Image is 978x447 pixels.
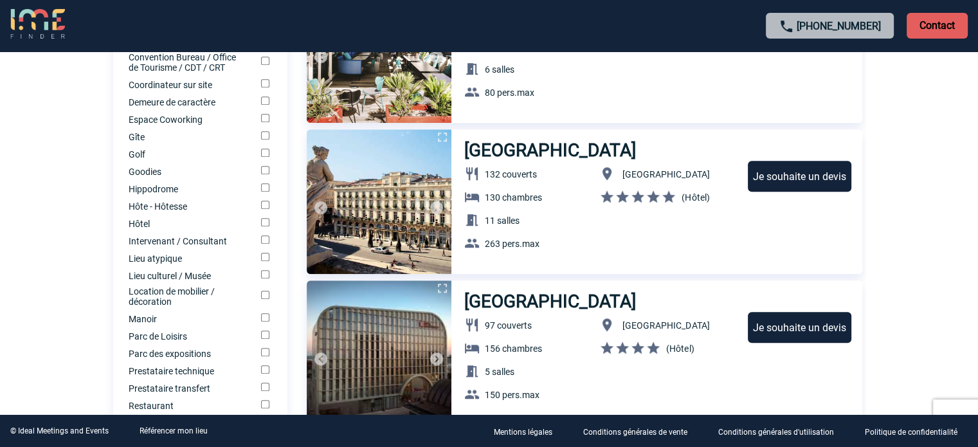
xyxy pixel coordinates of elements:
[140,426,208,435] a: Référencer mon lieu
[464,363,480,379] img: baseline_meeting_room_white_24dp-b.png
[464,317,480,333] img: baseline_restaurant_white_24dp-b.png
[464,189,480,205] img: baseline_hotel_white_24dp-b.png
[748,161,851,192] div: Je souhaite un devis
[129,253,244,264] label: Lieu atypique
[129,167,244,177] label: Goodies
[129,286,244,307] label: Location de mobilier / décoration
[464,387,480,402] img: baseline_group_white_24dp-b.png
[718,428,834,437] p: Conditions générales d'utilisation
[682,192,709,203] span: (Hôtel)
[129,149,244,160] label: Golf
[129,52,244,73] label: Convention Bureau / Office de Tourisme / CDT / CRT
[622,169,709,179] span: [GEOGRAPHIC_DATA]
[129,271,244,281] label: Lieu culturel / Musée
[485,169,537,179] span: 132 couverts
[485,367,514,377] span: 5 salles
[129,331,244,342] label: Parc de Loisirs
[865,428,957,437] p: Politique de confidentialité
[797,20,881,32] a: [PHONE_NUMBER]
[855,425,978,437] a: Politique de confidentialité
[622,320,709,331] span: [GEOGRAPHIC_DATA]
[464,61,480,77] img: baseline_meeting_room_white_24dp-b.png
[129,401,244,411] label: Restaurant
[485,87,534,98] span: 80 pers.max
[708,425,855,437] a: Conditions générales d'utilisation
[485,192,542,203] span: 130 chambres
[10,426,109,435] div: © Ideal Meetings and Events
[485,239,539,249] span: 263 pers.max
[464,166,480,181] img: baseline_restaurant_white_24dp-b.png
[129,132,244,142] label: Gîte
[666,343,694,354] span: (Hôtel)
[484,425,573,437] a: Mentions légales
[129,349,244,359] label: Parc des expositions
[464,84,480,100] img: baseline_group_white_24dp-b.png
[129,80,244,90] label: Coordinateur sur site
[129,219,244,229] label: Hôtel
[485,64,514,75] span: 6 salles
[464,291,638,312] h3: [GEOGRAPHIC_DATA]
[907,13,968,39] p: Contact
[307,280,451,425] img: 1.jpg
[485,390,539,400] span: 150 pers.max
[779,19,794,34] img: call-24-px.png
[485,320,532,331] span: 97 couverts
[748,312,851,343] div: Je souhaite un devis
[599,317,615,333] img: baseline_location_on_white_24dp-b.png
[129,366,244,376] label: Prestataire technique
[485,215,520,226] span: 11 salles
[129,184,244,194] label: Hippodrome
[573,425,708,437] a: Conditions générales de vente
[485,343,542,354] span: 156 chambres
[464,235,480,251] img: baseline_group_white_24dp-b.png
[494,428,552,437] p: Mentions légales
[129,97,244,107] label: Demeure de caractère
[307,129,451,274] img: 1.jpg
[464,340,480,356] img: baseline_hotel_white_24dp-b.png
[583,428,687,437] p: Conditions générales de vente
[464,212,480,228] img: baseline_meeting_room_white_24dp-b.png
[599,166,615,181] img: baseline_location_on_white_24dp-b.png
[129,236,244,246] label: Intervenant / Consultant
[464,140,638,161] h3: [GEOGRAPHIC_DATA]
[129,383,244,394] label: Prestataire transfert
[129,201,244,212] label: Hôte - Hôtesse
[129,314,244,324] label: Manoir
[129,114,244,125] label: Espace Coworking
